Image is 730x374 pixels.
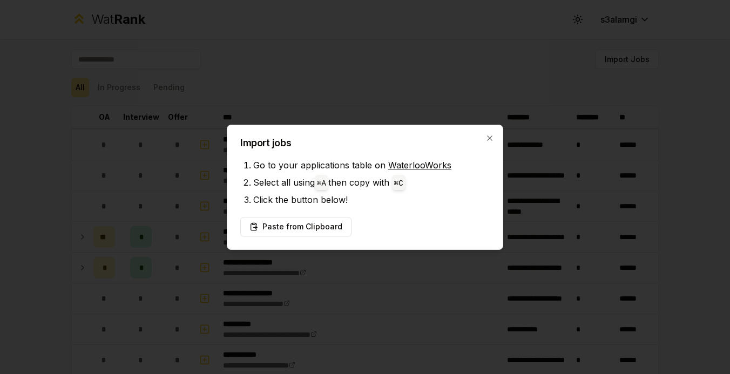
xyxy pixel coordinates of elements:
[253,157,490,174] li: Go to your applications table on
[388,160,451,171] a: WaterlooWorks
[253,191,490,208] li: Click the button below!
[253,174,490,191] li: Select all using then copy with
[317,179,326,188] code: ⌘ A
[394,179,403,188] code: ⌘ C
[240,138,490,148] h2: Import jobs
[240,217,352,236] button: Paste from Clipboard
